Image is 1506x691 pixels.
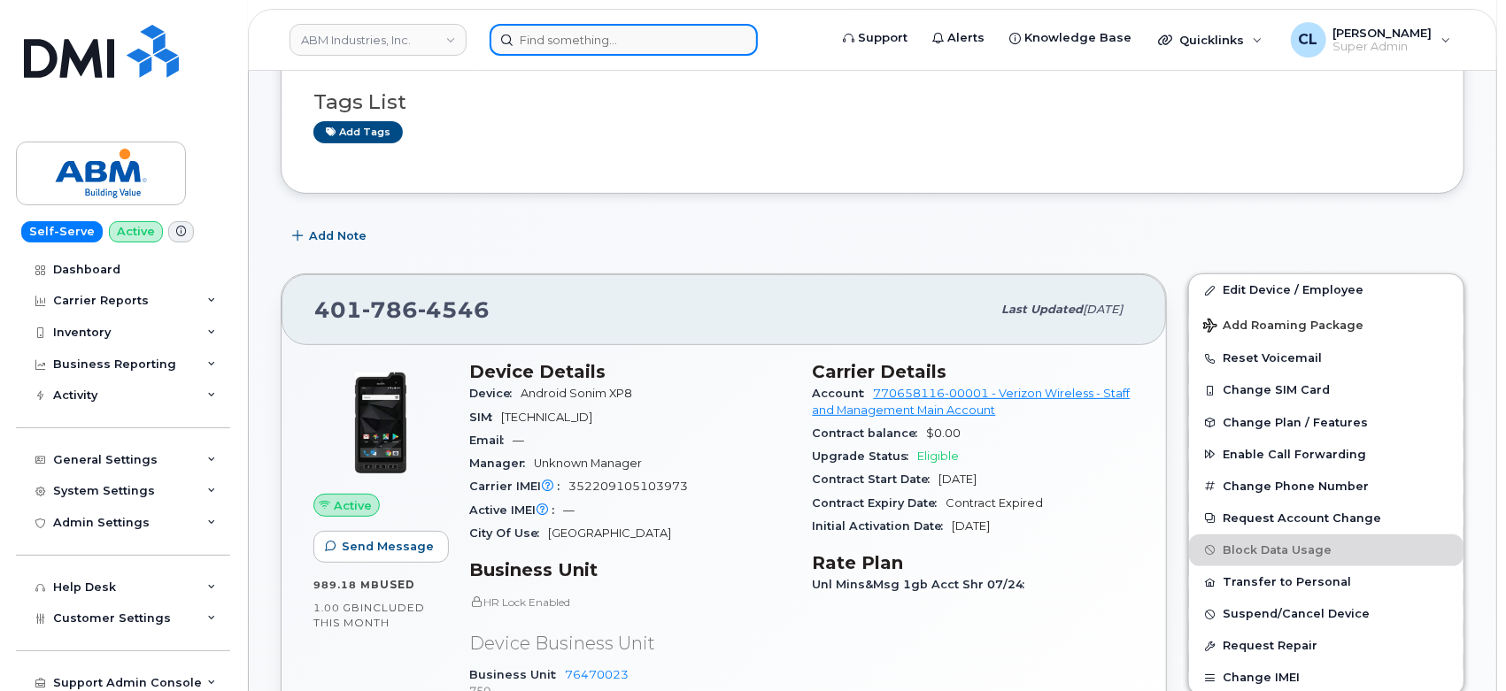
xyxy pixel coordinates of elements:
[1024,29,1131,47] span: Knowledge Base
[813,387,1131,416] a: 770658116-00001 - Verizon Wireless - Staff and Management Main Account
[813,426,927,440] span: Contract balance
[568,480,688,493] span: 352209105103973
[469,387,521,400] span: Device
[1189,306,1464,342] button: Add Roaming Package
[469,668,565,681] span: Business Unit
[1278,22,1464,58] div: Carl Larrison
[565,668,629,681] a: 76470023
[918,449,960,463] span: Eligible
[418,296,490,323] span: 4546
[469,411,501,424] span: SIM
[521,387,632,400] span: Android Sonim XP8
[813,552,1135,573] h3: Rate Plan
[1299,29,1318,50] span: CL
[813,578,1034,591] span: Unl Mins&Msg 1gb Acct Shr 07/24
[1189,342,1464,374] button: Reset Voicemail
[939,472,977,486] span: [DATE]
[1146,22,1275,58] div: Quicklinks
[313,579,380,591] span: 989.18 MB
[1189,534,1464,566] button: Block Data Usage
[290,24,467,56] a: ABM Industries, Inc.
[534,457,642,470] span: Unknown Manager
[1223,608,1370,621] span: Suspend/Cancel Device
[953,519,991,533] span: [DATE]
[380,578,415,591] span: used
[362,296,418,323] span: 786
[490,24,758,56] input: Find something...
[997,20,1144,56] a: Knowledge Base
[1189,439,1464,471] button: Enable Call Forwarding
[469,457,534,470] span: Manager
[813,449,918,463] span: Upgrade Status
[1333,40,1433,54] span: Super Admin
[1189,374,1464,406] button: Change SIM Card
[1189,598,1464,630] button: Suspend/Cancel Device
[1189,630,1464,662] button: Request Repair
[1333,26,1433,40] span: [PERSON_NAME]
[469,526,548,540] span: City Of Use
[1179,33,1244,47] span: Quicklinks
[313,531,449,563] button: Send Message
[1189,503,1464,534] button: Request Account Change
[947,29,985,47] span: Alerts
[1189,471,1464,503] button: Change Phone Number
[858,29,907,47] span: Support
[342,538,434,555] span: Send Message
[469,361,792,382] h3: Device Details
[1203,319,1363,335] span: Add Roaming Package
[313,121,403,143] a: Add tags
[469,480,568,493] span: Carrier IMEI
[548,526,671,540] span: [GEOGRAPHIC_DATA]
[1223,416,1368,429] span: Change Plan / Features
[946,496,1044,510] span: Contract Expired
[469,434,513,447] span: Email
[813,387,874,400] span: Account
[813,472,939,486] span: Contract Start Date
[469,595,792,610] p: HR Lock Enabled
[469,559,792,580] h3: Business Unit
[1083,303,1123,316] span: [DATE]
[313,602,360,614] span: 1.00 GB
[563,503,575,517] span: —
[513,434,524,447] span: —
[813,496,946,510] span: Contract Expiry Date
[334,497,372,514] span: Active
[1223,448,1366,461] span: Enable Call Forwarding
[281,220,382,252] button: Add Note
[813,519,953,533] span: Initial Activation Date
[920,20,997,56] a: Alerts
[1189,407,1464,439] button: Change Plan / Features
[314,296,490,323] span: 401
[1189,274,1464,306] a: Edit Device / Employee
[813,361,1135,382] h3: Carrier Details
[313,91,1432,113] h3: Tags List
[469,631,792,656] p: Device Business Unit
[469,503,563,517] span: Active IMEI
[309,227,367,244] span: Add Note
[927,426,962,440] span: $0.00
[328,370,434,476] img: image20231002-3703462-pts7pf.jpeg
[313,601,425,630] span: included this month
[501,411,592,424] span: [TECHNICAL_ID]
[1189,566,1464,598] button: Transfer to Personal
[830,20,920,56] a: Support
[1001,303,1083,316] span: Last updated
